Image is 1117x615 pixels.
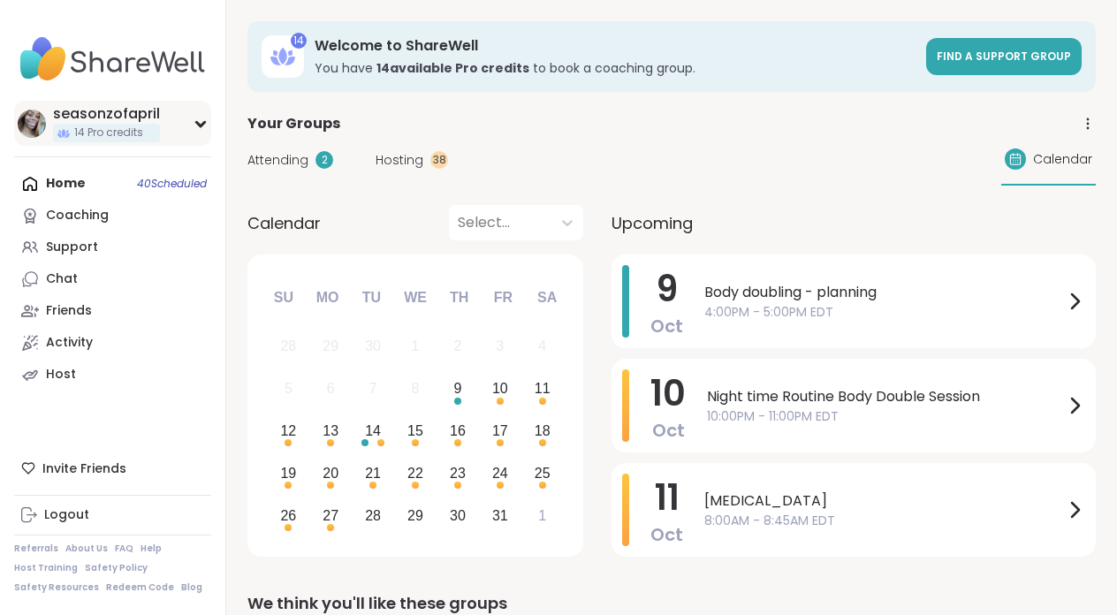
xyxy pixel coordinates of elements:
span: Body doubling - planning [704,282,1064,303]
span: Night time Routine Body Double Session [707,386,1064,407]
div: Mo [308,278,346,317]
div: 21 [365,461,381,485]
div: Choose Monday, October 13th, 2025 [312,413,350,451]
div: Host [46,366,76,383]
div: Not available Sunday, October 5th, 2025 [270,370,308,408]
div: Invite Friends [14,452,211,484]
a: Coaching [14,200,211,232]
a: Host [14,359,211,391]
div: Not available Tuesday, October 7th, 2025 [354,370,392,408]
a: About Us [65,543,108,555]
a: Host Training [14,562,78,574]
div: 8 [412,376,420,400]
div: Th [440,278,479,317]
div: 28 [365,504,381,528]
div: Not available Friday, October 3rd, 2025 [481,328,519,366]
span: Your Groups [247,113,340,134]
a: Activity [14,327,211,359]
div: Choose Saturday, October 11th, 2025 [523,370,561,408]
div: 16 [450,419,466,443]
div: 29 [407,504,423,528]
div: Not available Saturday, October 4th, 2025 [523,328,561,366]
div: Choose Sunday, October 26th, 2025 [270,497,308,535]
div: Choose Monday, October 27th, 2025 [312,497,350,535]
div: 12 [280,419,296,443]
div: 30 [365,334,381,358]
div: 9 [453,376,461,400]
div: seasonzofapril [53,104,160,124]
span: 4:00PM - 5:00PM EDT [704,303,1064,322]
div: 30 [450,504,466,528]
div: 14 [291,33,307,49]
div: Logout [44,506,89,524]
div: Not available Monday, October 6th, 2025 [312,370,350,408]
div: Choose Saturday, October 25th, 2025 [523,454,561,492]
div: 28 [280,334,296,358]
div: 7 [369,376,377,400]
div: Choose Friday, October 10th, 2025 [481,370,519,408]
span: Calendar [247,211,321,235]
div: Not available Wednesday, October 1st, 2025 [397,328,435,366]
div: month 2025-10 [267,325,563,536]
div: Choose Thursday, October 9th, 2025 [439,370,477,408]
div: 29 [323,334,338,358]
h3: Welcome to ShareWell [315,36,916,56]
div: Choose Tuesday, October 14th, 2025 [354,413,392,451]
div: 10 [492,376,508,400]
div: 1 [538,504,546,528]
div: Support [46,239,98,256]
div: 23 [450,461,466,485]
div: Choose Tuesday, October 28th, 2025 [354,497,392,535]
span: 14 Pro credits [74,125,143,140]
div: We [396,278,435,317]
div: Not available Thursday, October 2nd, 2025 [439,328,477,366]
span: Oct [652,418,685,443]
div: Choose Tuesday, October 21st, 2025 [354,454,392,492]
div: Not available Wednesday, October 8th, 2025 [397,370,435,408]
div: Choose Monday, October 20th, 2025 [312,454,350,492]
a: Blog [181,581,202,594]
a: Redeem Code [106,581,174,594]
div: 14 [365,419,381,443]
a: Chat [14,263,211,295]
div: Choose Wednesday, October 22nd, 2025 [397,454,435,492]
div: 2 [453,334,461,358]
a: Logout [14,499,211,531]
a: Safety Policy [85,562,148,574]
span: Calendar [1033,150,1092,169]
div: 13 [323,419,338,443]
div: Choose Saturday, October 18th, 2025 [523,413,561,451]
div: Coaching [46,207,109,224]
div: Not available Sunday, September 28th, 2025 [270,328,308,366]
div: Tu [352,278,391,317]
div: 27 [323,504,338,528]
div: Su [264,278,303,317]
div: Choose Thursday, October 30th, 2025 [439,497,477,535]
div: 31 [492,504,508,528]
div: 11 [535,376,551,400]
div: 15 [407,419,423,443]
div: Choose Friday, October 17th, 2025 [481,413,519,451]
div: 5 [285,376,293,400]
div: Not available Tuesday, September 30th, 2025 [354,328,392,366]
h3: You have to book a coaching group. [315,59,916,77]
span: [MEDICAL_DATA] [704,490,1064,512]
span: Find a support group [937,49,1071,64]
span: 9 [656,264,678,314]
div: Choose Saturday, November 1st, 2025 [523,497,561,535]
div: 19 [280,461,296,485]
div: Choose Thursday, October 23rd, 2025 [439,454,477,492]
b: 14 available Pro credit s [376,59,529,77]
div: 18 [535,419,551,443]
span: Attending [247,151,308,170]
span: 10 [650,368,686,418]
span: Oct [650,314,683,338]
div: Activity [46,334,93,352]
img: seasonzofapril [18,110,46,138]
div: Choose Friday, October 31st, 2025 [481,497,519,535]
span: Upcoming [612,211,693,235]
div: 38 [430,151,448,169]
div: Choose Sunday, October 12th, 2025 [270,413,308,451]
div: 22 [407,461,423,485]
div: Sa [528,278,566,317]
